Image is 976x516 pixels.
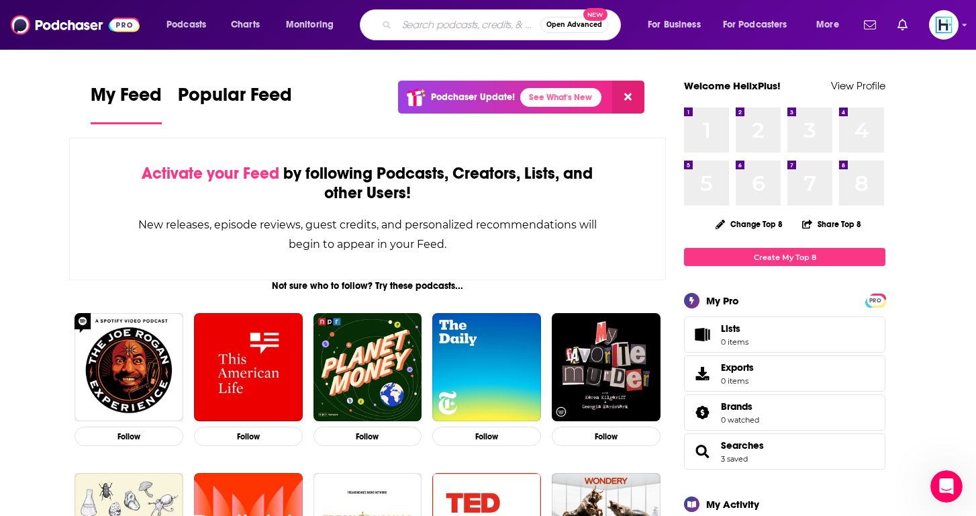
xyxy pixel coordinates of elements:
[714,14,807,36] button: open menu
[721,322,740,335] span: Lists
[194,313,303,422] img: This American Life
[721,322,748,335] span: Lists
[684,248,885,266] a: Create My Top 8
[142,163,279,183] span: Activate your Feed
[540,17,608,33] button: Open AdvancedNew
[432,313,541,422] img: The Daily
[194,427,303,446] button: Follow
[689,364,716,383] span: Exports
[707,216,791,232] button: Change Top 8
[929,10,959,40] button: Show profile menu
[583,8,607,21] span: New
[721,454,748,464] a: 3 saved
[137,215,598,254] div: New releases, episode reviews, guest credits, and personalized recommendations will begin to appe...
[929,10,959,40] img: User Profile
[706,498,759,511] div: My Activity
[684,316,885,353] a: Lists
[137,164,598,203] div: by following Podcasts, Creators, Lists, and other Users!
[801,211,862,237] button: Share Top 8
[721,400,752,413] span: Brands
[178,83,292,124] a: Popular Feed
[431,91,515,103] p: Podchaser Update!
[721,400,759,413] a: Brands
[721,361,754,374] span: Exports
[69,280,666,292] div: Not sure who to follow? Try these podcasts...
[929,10,959,40] span: Logged in as HelixPlus
[222,14,268,36] a: Charts
[373,9,634,40] div: Search podcasts, credits, & more...
[91,83,162,124] a: My Feed
[721,376,754,386] span: 0 items
[859,13,881,36] a: Show notifications dropdown
[157,14,224,36] button: open menu
[546,21,602,28] span: Open Advanced
[684,433,885,470] span: Searches
[807,14,856,36] button: open menu
[831,79,885,92] a: View Profile
[313,313,422,422] img: Planet Money
[432,427,541,446] button: Follow
[930,470,963,503] iframe: Intercom live chat
[313,427,422,446] button: Follow
[648,15,701,34] span: For Business
[520,88,601,107] a: See What's New
[689,325,716,344] span: Lists
[91,83,162,114] span: My Feed
[706,294,739,307] div: My Pro
[721,337,748,347] span: 0 items
[816,15,839,34] span: More
[684,355,885,392] a: Exports
[286,15,334,34] span: Monitoring
[689,442,716,461] a: Searches
[867,295,883,305] a: PRO
[11,12,140,38] img: Podchaser - Follow, Share and Rate Podcasts
[166,15,206,34] span: Podcasts
[231,15,260,34] span: Charts
[638,14,718,36] button: open menu
[684,394,885,431] span: Brands
[721,439,764,451] a: Searches
[75,427,183,446] button: Follow
[552,313,661,422] img: My Favorite Murder with Karen Kilgariff and Georgia Hardstark
[397,14,540,36] input: Search podcasts, credits, & more...
[723,15,787,34] span: For Podcasters
[684,79,781,92] a: Welcome HelixPlus!
[892,13,913,36] a: Show notifications dropdown
[552,427,661,446] button: Follow
[178,83,292,114] span: Popular Feed
[75,313,183,422] img: The Joe Rogan Experience
[277,14,351,36] button: open menu
[721,415,759,425] a: 0 watched
[689,403,716,422] a: Brands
